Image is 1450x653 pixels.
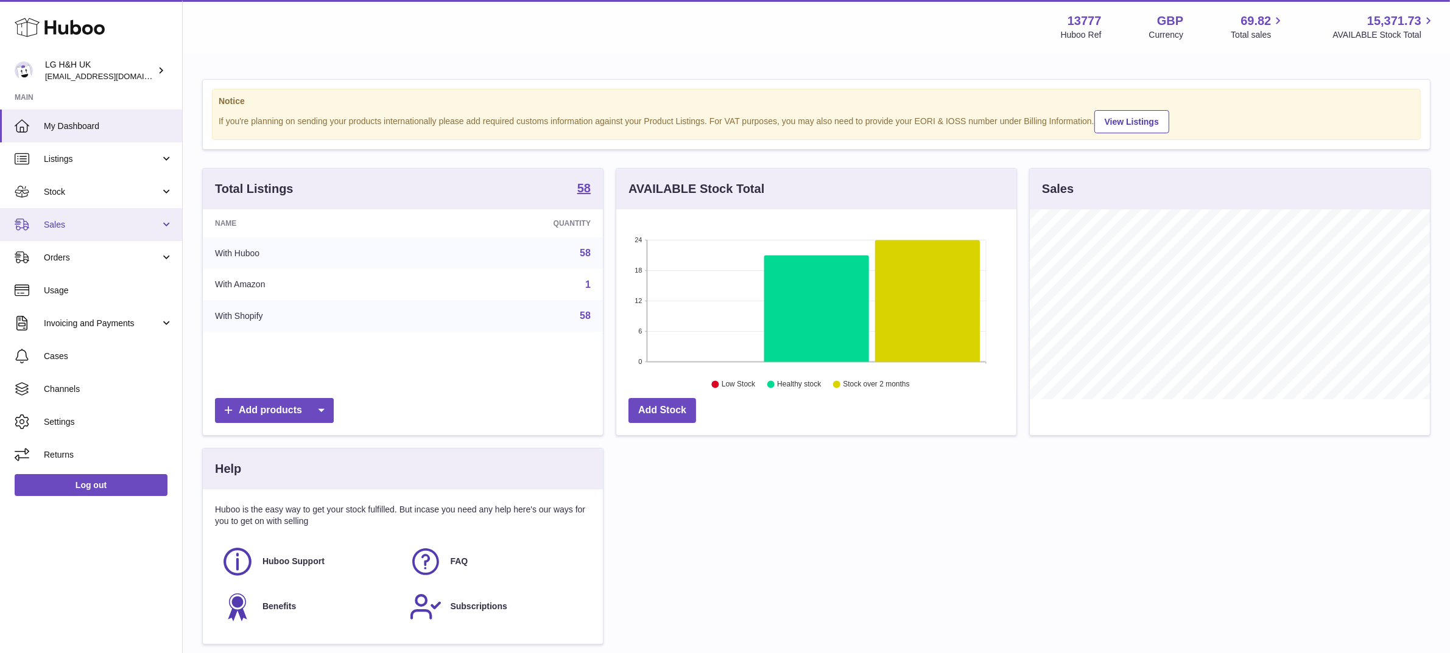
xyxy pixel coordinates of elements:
[215,461,241,477] h3: Help
[219,108,1414,133] div: If you're planning on sending your products internationally please add required customs informati...
[221,590,397,623] a: Benefits
[262,556,325,567] span: Huboo Support
[585,279,591,290] a: 1
[215,504,591,527] p: Huboo is the easy way to get your stock fulfilled. But incase you need any help here's our ways f...
[451,556,468,567] span: FAQ
[1149,29,1184,41] div: Currency
[44,383,173,395] span: Channels
[1157,13,1183,29] strong: GBP
[44,318,160,329] span: Invoicing and Payments
[15,474,167,496] a: Log out
[15,61,33,80] img: veechen@lghnh.co.uk
[409,545,585,578] a: FAQ
[215,181,294,197] h3: Total Listings
[203,300,422,332] td: With Shopify
[1332,29,1435,41] span: AVAILABLE Stock Total
[215,398,334,423] a: Add products
[44,285,173,296] span: Usage
[44,120,173,132] span: My Dashboard
[1042,181,1074,197] h3: Sales
[44,219,160,231] span: Sales
[577,182,591,197] a: 58
[777,380,822,389] text: Healthy stock
[1231,29,1285,41] span: Total sales
[580,310,591,321] a: 58
[44,252,160,264] span: Orders
[45,59,155,82] div: LG H&H UK
[577,182,591,194] strong: 58
[203,237,422,269] td: With Huboo
[409,590,585,623] a: Subscriptions
[843,380,909,389] text: Stock over 2 months
[44,416,173,428] span: Settings
[422,209,603,237] th: Quantity
[221,545,397,578] a: Huboo Support
[1061,29,1102,41] div: Huboo Ref
[44,351,173,362] span: Cases
[580,248,591,258] a: 58
[635,267,642,274] text: 18
[1094,110,1169,133] a: View Listings
[638,327,642,335] text: 6
[722,380,756,389] text: Low Stock
[203,269,422,301] td: With Amazon
[219,96,1414,107] strong: Notice
[1332,13,1435,41] a: 15,371.73 AVAILABLE Stock Total
[44,186,160,198] span: Stock
[628,181,764,197] h3: AVAILABLE Stock Total
[262,601,296,612] span: Benefits
[635,297,642,304] text: 12
[1231,13,1285,41] a: 69.82 Total sales
[45,71,179,81] span: [EMAIL_ADDRESS][DOMAIN_NAME]
[628,398,696,423] a: Add Stock
[638,358,642,365] text: 0
[635,236,642,243] text: 24
[1068,13,1102,29] strong: 13777
[203,209,422,237] th: Name
[44,153,160,165] span: Listings
[451,601,507,612] span: Subscriptions
[1367,13,1421,29] span: 15,371.73
[1241,13,1271,29] span: 69.82
[44,449,173,461] span: Returns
